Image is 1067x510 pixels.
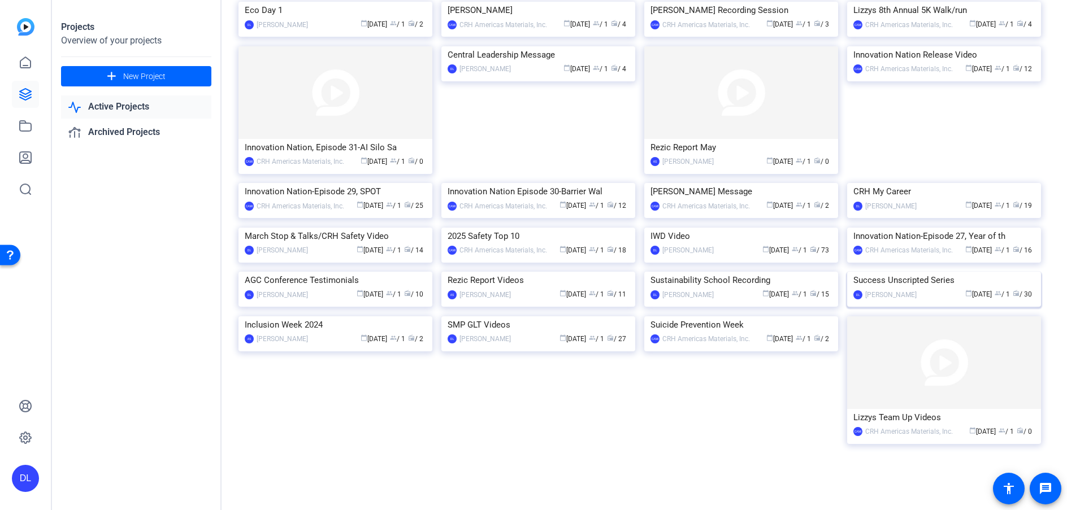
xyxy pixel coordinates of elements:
[853,290,862,299] div: DL
[589,246,604,254] span: / 1
[999,20,1005,27] span: group
[361,334,367,341] span: calendar_today
[965,246,992,254] span: [DATE]
[796,201,803,208] span: group
[245,202,254,211] div: CAMI
[257,245,308,256] div: [PERSON_NAME]
[245,20,254,29] div: DL
[404,246,423,254] span: / 14
[814,335,829,343] span: / 2
[390,157,397,164] span: group
[459,245,547,256] div: CRH Americas Materials, Inc.
[762,290,789,298] span: [DATE]
[1017,427,1023,434] span: radio
[559,290,566,297] span: calendar_today
[796,335,811,343] span: / 1
[995,201,1001,208] span: group
[853,409,1035,426] div: Lizzys Team Up Videos
[593,65,608,73] span: / 1
[766,201,773,208] span: calendar_today
[1013,246,1020,252] span: radio
[853,64,862,73] div: CAMI
[766,20,773,27] span: calendar_today
[650,157,660,166] div: AS
[650,183,832,200] div: [PERSON_NAME] Message
[245,183,426,200] div: Innovation Nation-Episode 29, SPOT
[762,246,789,254] span: [DATE]
[61,66,211,86] button: New Project
[650,139,832,156] div: Rezic Report May
[17,18,34,36] img: blue-gradient.svg
[361,20,387,28] span: [DATE]
[559,246,566,252] span: calendar_today
[593,64,600,71] span: group
[386,202,401,210] span: / 1
[995,290,1010,298] span: / 1
[257,289,308,300] div: [PERSON_NAME]
[589,335,604,343] span: / 1
[611,20,626,28] span: / 4
[245,316,426,333] div: Inclusion Week 2024
[61,34,211,47] div: Overview of your projects
[361,335,387,343] span: [DATE]
[766,335,793,343] span: [DATE]
[650,2,832,19] div: [PERSON_NAME] Recording Session
[814,20,821,27] span: radio
[563,65,590,73] span: [DATE]
[448,2,629,19] div: [PERSON_NAME]
[796,157,803,164] span: group
[1013,202,1032,210] span: / 19
[593,20,600,27] span: group
[404,290,423,298] span: / 10
[965,201,972,208] span: calendar_today
[61,20,211,34] div: Projects
[459,19,547,30] div: CRH Americas Materials, Inc.
[865,289,917,300] div: [PERSON_NAME]
[245,246,254,255] div: DL
[386,201,393,208] span: group
[865,63,953,75] div: CRH Americas Materials, Inc.
[853,202,862,211] div: DL
[650,272,832,289] div: Sustainability School Recording
[559,335,586,343] span: [DATE]
[386,246,393,252] span: group
[853,46,1035,63] div: Innovation Nation Release Video
[245,157,254,166] div: CAMI
[611,65,626,73] span: / 4
[792,290,807,298] span: / 1
[607,290,626,298] span: / 11
[1017,20,1023,27] span: radio
[969,20,976,27] span: calendar_today
[814,202,829,210] span: / 2
[995,65,1010,73] span: / 1
[593,20,608,28] span: / 1
[404,246,411,252] span: radio
[404,201,411,208] span: radio
[563,20,590,28] span: [DATE]
[650,316,832,333] div: Suicide Prevention Week
[766,158,793,165] span: [DATE]
[865,200,917,212] div: [PERSON_NAME]
[245,334,254,343] div: AS
[965,202,992,210] span: [DATE]
[1039,482,1052,495] mat-icon: message
[814,334,821,341] span: radio
[796,202,811,210] span: / 1
[792,246,799,252] span: group
[257,200,344,212] div: CRH Americas Materials, Inc.
[589,246,596,252] span: group
[607,246,626,254] span: / 18
[559,290,586,298] span: [DATE]
[1013,290,1020,297] span: radio
[1017,428,1032,435] span: / 0
[1013,290,1032,298] span: / 30
[357,202,383,210] span: [DATE]
[995,202,1010,210] span: / 1
[995,246,1010,254] span: / 1
[257,156,344,167] div: CRH Americas Materials, Inc.
[662,245,714,256] div: [PERSON_NAME]
[766,202,793,210] span: [DATE]
[448,272,629,289] div: Rezic Report Videos
[563,64,570,71] span: calendar_today
[865,19,953,30] div: CRH Americas Materials, Inc.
